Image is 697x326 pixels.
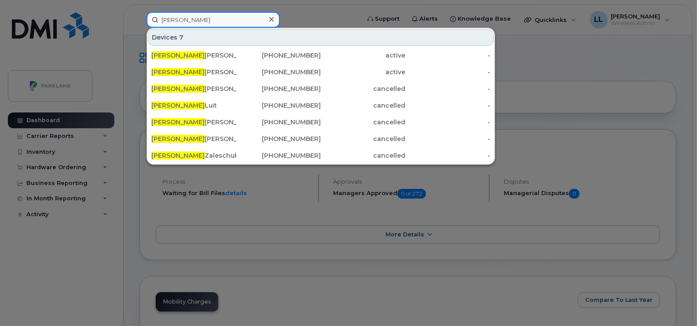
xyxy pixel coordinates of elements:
[148,148,494,163] a: [PERSON_NAME]Zaleschuk[PHONE_NUMBER]cancelled-
[151,151,236,160] div: Zaleschuk
[321,51,406,60] div: active
[321,118,406,127] div: cancelled
[148,114,494,130] a: [PERSON_NAME][PERSON_NAME][PHONE_NUMBER]cancelled-
[148,98,494,113] a: [PERSON_NAME]Luit[PHONE_NUMBER]cancelled-
[148,81,494,97] a: [PERSON_NAME][PERSON_NAME][PHONE_NUMBER]cancelled-
[406,51,491,60] div: -
[151,118,236,127] div: [PERSON_NAME]
[148,64,494,80] a: [PERSON_NAME][PERSON_NAME][PHONE_NUMBER]active-
[148,47,494,63] a: [PERSON_NAME][PERSON_NAME][PHONE_NUMBER]active-
[236,134,321,143] div: [PHONE_NUMBER]
[236,68,321,76] div: [PHONE_NUMBER]
[179,33,183,42] span: 7
[236,118,321,127] div: [PHONE_NUMBER]
[148,131,494,147] a: [PERSON_NAME][PERSON_NAME][PHONE_NUMBER]cancelled-
[406,118,491,127] div: -
[151,134,236,143] div: [PERSON_NAME]
[151,51,236,60] div: [PERSON_NAME]
[406,84,491,93] div: -
[406,101,491,110] div: -
[148,29,494,46] div: Devices
[321,101,406,110] div: cancelled
[321,84,406,93] div: cancelled
[151,101,205,109] span: [PERSON_NAME]
[236,151,321,160] div: [PHONE_NUMBER]
[151,135,205,143] span: [PERSON_NAME]
[321,134,406,143] div: cancelled
[406,68,491,76] div: -
[151,84,236,93] div: [PERSON_NAME]
[321,151,406,160] div: cancelled
[151,68,236,76] div: [PERSON_NAME]
[236,51,321,60] div: [PHONE_NUMBER]
[151,118,205,126] span: [PERSON_NAME]
[151,68,205,76] span: [PERSON_NAME]
[321,68,406,76] div: active
[151,85,205,93] span: [PERSON_NAME]
[151,101,236,110] div: Luit
[406,134,491,143] div: -
[236,101,321,110] div: [PHONE_NUMBER]
[151,51,205,59] span: [PERSON_NAME]
[236,84,321,93] div: [PHONE_NUMBER]
[406,151,491,160] div: -
[151,152,205,159] span: [PERSON_NAME]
